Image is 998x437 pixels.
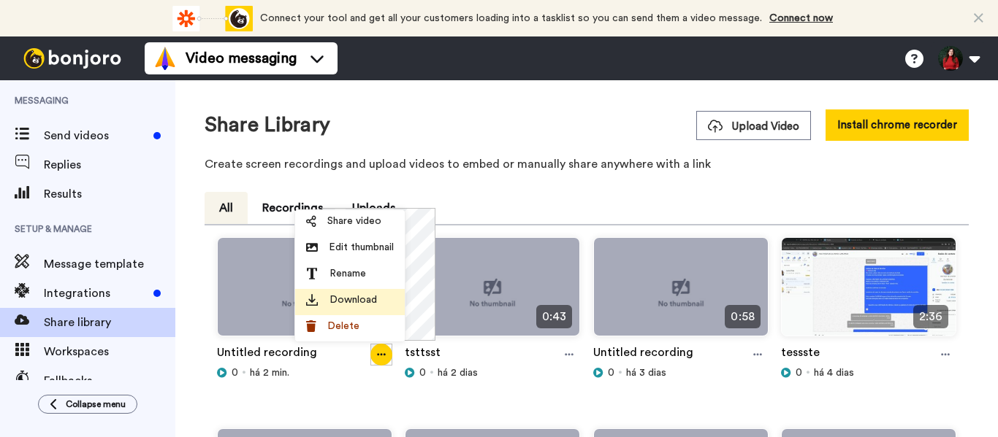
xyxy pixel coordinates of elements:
img: no-thumbnail.jpg [405,238,579,348]
button: Collapse menu [38,395,137,414]
span: Workspaces [44,343,175,360]
span: 0 [419,366,426,380]
span: 0 [796,366,802,380]
span: 0:58 [725,305,760,328]
button: Install chrome recorder [826,109,969,141]
p: Create screen recordings and upload videos to embed or manually share anywhere with a link [205,155,969,173]
span: 0 [232,366,238,380]
span: Send videos [44,127,148,144]
span: 2:36 [913,305,948,328]
div: há 2 min. [217,366,392,380]
button: Uploads [338,192,410,224]
img: no-thumbnail.jpg [218,238,392,348]
div: animation [172,6,253,31]
span: Upload Video [708,119,799,134]
span: Download [330,293,377,307]
div: há 2 dias [405,366,580,380]
button: Upload Video [696,111,811,140]
span: Connect your tool and get all your customers loading into a tasklist so you can send them a video... [260,13,762,23]
img: no-thumbnail.jpg [594,238,768,348]
img: 7713cf0c-0b40-47a3-a891-5cb0d05459cb_thumbnail_source_1754581951.jpg [782,238,956,348]
div: há 4 dias [781,366,956,380]
a: Untitled recording [593,344,693,366]
button: All [205,192,248,224]
span: Fallbacks [44,372,175,390]
span: Integrations [44,285,148,302]
div: há 3 dias [593,366,769,380]
span: 0 [608,366,614,380]
span: 0:43 [536,305,572,328]
a: Connect now [769,13,833,23]
span: Replies [44,156,175,174]
span: Collapse menu [66,398,126,410]
span: Delete [327,319,359,333]
a: Untitled recording [217,344,317,366]
span: Share library [44,314,175,331]
button: Recordings [248,192,338,224]
span: Video messaging [186,48,297,69]
span: Message template [44,255,175,273]
span: Rename [330,266,366,281]
a: tsttsst [405,344,441,366]
span: Edit thumbnail [329,240,394,255]
h1: Share Library [205,114,330,136]
a: tessste [781,344,820,366]
img: bj-logo-header-white.svg [18,48,127,69]
span: Results [44,185,175,203]
span: Share video [327,214,381,228]
img: vm-color.svg [153,47,177,70]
